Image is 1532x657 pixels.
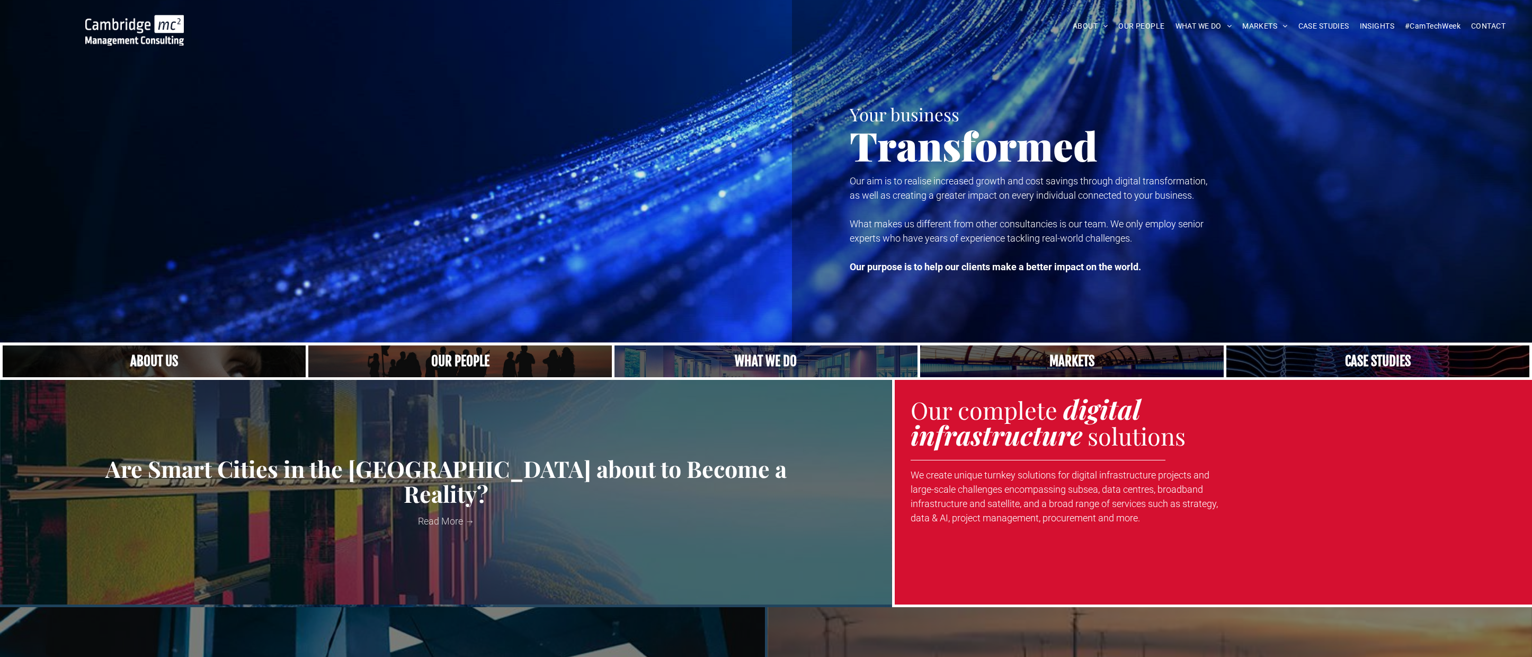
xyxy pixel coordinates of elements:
[911,469,1218,523] span: We create unique turnkey solutions for digital infrastructure projects and large-scale challenges...
[1113,18,1170,34] a: OUR PEOPLE
[1067,18,1114,34] a: ABOUT
[1400,18,1466,34] a: #CamTechWeek
[850,261,1141,272] strong: Our purpose is to help our clients make a better impact on the world.
[8,456,884,507] a: Are Smart Cities in the [GEOGRAPHIC_DATA] about to Become a Reality?
[1170,18,1237,34] a: WHAT WE DO
[8,514,884,528] a: Read More →
[1293,18,1355,34] a: CASE STUDIES
[911,394,1057,425] span: Our complete
[1237,18,1293,34] a: MARKETS
[850,119,1098,172] span: Transformed
[911,417,1082,452] strong: infrastructure
[308,345,611,377] a: A crowd in silhouette at sunset, on a rise or lookout point
[1088,420,1186,451] span: solutions
[85,15,184,46] img: Cambridge MC Logo
[1063,391,1141,427] strong: digital
[850,218,1204,244] span: What makes us different from other consultancies is our team. We only employ senior experts who h...
[850,175,1207,201] span: Our aim is to realise increased growth and cost savings through digital transformation, as well a...
[1355,18,1400,34] a: INSIGHTS
[1466,18,1511,34] a: CONTACT
[850,102,959,126] span: Your business
[3,345,306,377] a: Close up of woman's face, centered on her eyes
[614,345,918,377] a: A yoga teacher lifting his whole body off the ground in the peacock pose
